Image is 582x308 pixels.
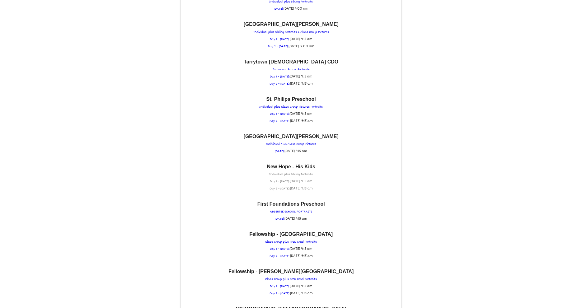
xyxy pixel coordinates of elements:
[249,231,333,236] font: Fellowship - [GEOGRAPHIC_DATA]
[184,231,398,259] p: Class Group plus PreK Grad Portraits Day 1 - [DATE]: Day 2 - [DATE]:
[184,164,398,192] a: New Hope - His Kids Individual plus Sibling PortraitsDay 1 - [DATE]:[DATE] 9:15 amDay 2 - [DATE]:...
[243,133,338,139] font: [GEOGRAPHIC_DATA][PERSON_NAME]
[284,148,307,154] span: [DATE] 9:15 am
[184,269,398,297] a: Fellowship - [PERSON_NAME][GEOGRAPHIC_DATA] Class Group plus PreK Grad PortraitsDay 1 - [DATE]:[D...
[290,245,312,252] span: [DATE] 9:15 am
[184,164,398,192] p: Individual plus Sibling Portraits Day 1 - [DATE]: Day 2 - [DATE]:
[290,290,313,296] span: [DATE] 9:15 am
[290,80,313,86] span: [DATE] 9:15 am
[290,253,313,259] span: [DATE] 9:15 am
[184,22,398,50] a: [GEOGRAPHIC_DATA][PERSON_NAME] Individual plus Sibling Portraits & Class Group PicturesDay 1 - [D...
[184,201,398,222] p: ABSENTEE SCHOOL PORTRAITS [DATE]:
[257,201,325,206] font: First Foundations Preschool
[266,96,316,101] font: St. Philips Preschool
[290,283,312,289] span: [DATE] 9:15 am
[290,118,313,124] span: [DATE] 9:15 am
[244,59,338,64] font: Tarrytown [DEMOGRAPHIC_DATA] CDO
[184,134,398,155] p: Individual plus Class Group Pictures [DATE]:
[284,6,308,12] span: [DATE] 9:00 am
[290,178,312,184] span: [DATE] 9:15 am
[290,185,313,191] span: [DATE] 9:15 am
[184,96,398,124] p: Individual plus Class Group Pictures Portraits Day 1 - [DATE]: Day 2 - [DATE]:
[290,73,312,79] span: [DATE] 9:15 am
[284,215,307,222] span: [DATE] 9:15 am
[184,59,398,87] p: Individual School Portraits Day 1 - [DATE]: Day 2 - [DATE]:
[290,110,312,117] span: [DATE] 9:15 am
[184,201,398,222] a: First Foundations Preschool ABSENTEE SCHOOL PORTRAITS[DATE]:[DATE] 9:15 am
[184,231,398,259] a: Fellowship - [GEOGRAPHIC_DATA] Class Group plus PreK Grad PortraitsDay 1 - [DATE]:[DATE] 9:15 amD...
[228,268,354,274] font: Fellowship - [PERSON_NAME][GEOGRAPHIC_DATA]
[243,21,338,27] font: [GEOGRAPHIC_DATA][PERSON_NAME]
[267,164,315,169] font: New Hope - His Kids
[290,36,312,42] span: [DATE] 9:15 am
[184,22,398,50] p: Individual plus Sibling Portraits & Class Group Pictures Day 1 - [DATE]: Day 2 - [DATE]:
[184,96,398,124] a: St. Philips Preschool Individual plus Class Group Pictures PortraitsDay 1 - [DATE]:[DATE] 9:15 am...
[184,134,398,155] a: [GEOGRAPHIC_DATA][PERSON_NAME] Individual plus Class Group Pictures[DATE]:[DATE] 9:15 am
[289,43,314,49] span: [DATE] 12:00 am
[184,59,398,87] a: Tarrytown [DEMOGRAPHIC_DATA] CDO Individual School PortraitsDay 1 - [DATE]:[DATE] 9:15 amDay 2 - ...
[184,269,398,297] p: Class Group plus PreK Grad Portraits Day 1 - [DATE]: Day 2 - [DATE]:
